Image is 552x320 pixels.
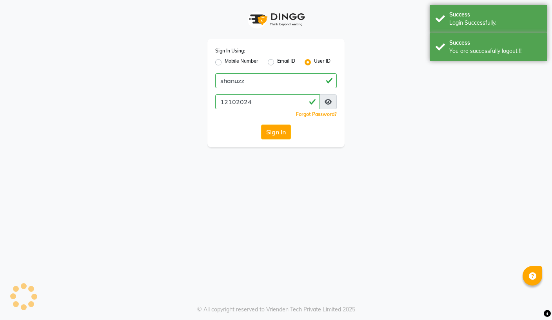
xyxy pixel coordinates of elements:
div: Success [449,39,541,47]
img: logo1.svg [245,8,307,31]
input: Username [215,73,337,88]
input: Username [215,94,320,109]
div: You are successfully logout !! [449,47,541,55]
iframe: chat widget [518,287,544,312]
a: Forgot Password? [296,111,337,117]
label: User ID [314,58,330,67]
label: Sign In Using: [215,47,245,54]
div: Success [449,11,541,19]
div: Login Successfully. [449,19,541,27]
button: Sign In [261,125,291,139]
label: Mobile Number [225,58,258,67]
label: Email ID [277,58,295,67]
